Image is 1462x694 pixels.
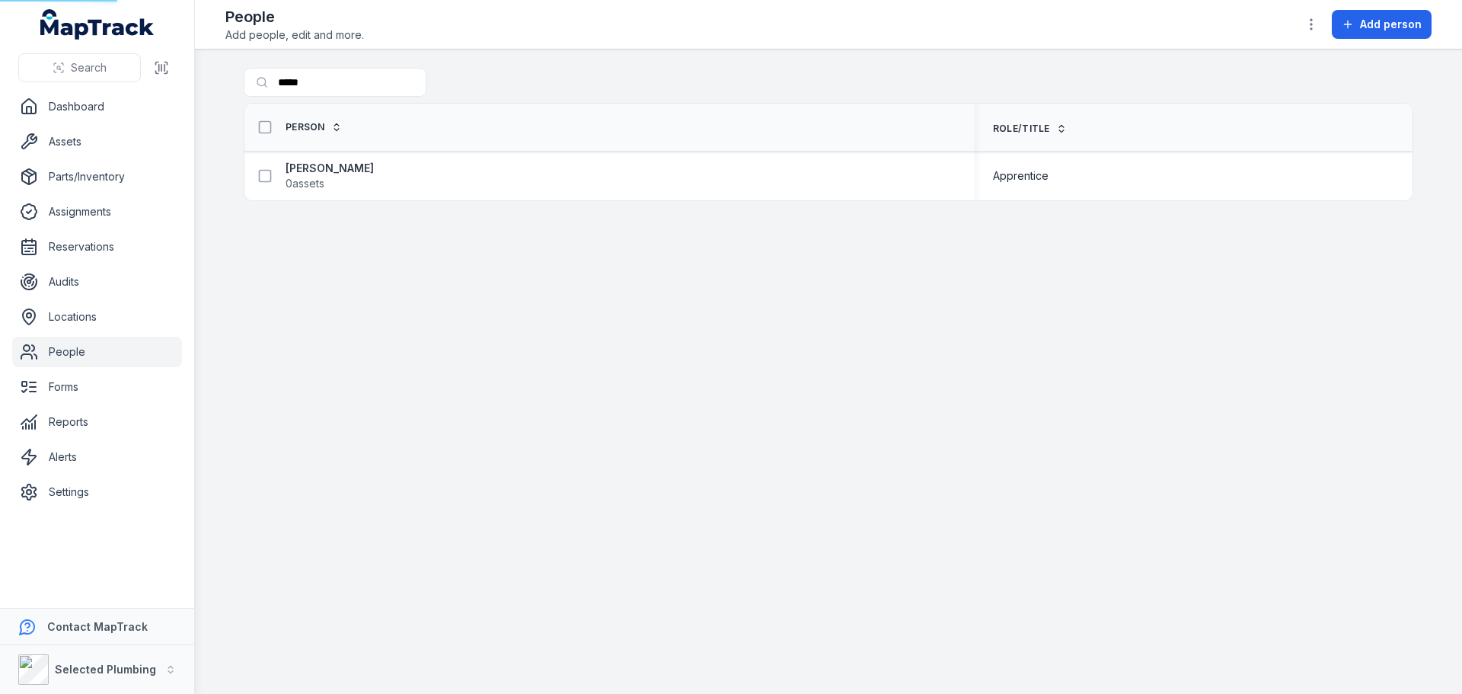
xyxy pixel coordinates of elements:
strong: Contact MapTrack [47,620,148,633]
a: [PERSON_NAME]0assets [286,161,374,191]
span: Person [286,121,325,133]
a: Forms [12,372,182,402]
a: Parts/Inventory [12,162,182,192]
a: Dashboard [12,91,182,122]
span: 0 assets [286,176,324,191]
a: Assignments [12,197,182,227]
a: Assets [12,126,182,157]
button: Add person [1332,10,1432,39]
span: Role/Title [993,123,1050,135]
span: Search [71,60,107,75]
button: Search [18,53,141,82]
a: Person [286,121,342,133]
a: Locations [12,302,182,332]
a: Alerts [12,442,182,472]
a: MapTrack [40,9,155,40]
h2: People [225,6,364,27]
span: Apprentice [993,168,1049,184]
strong: [PERSON_NAME] [286,161,374,176]
strong: Selected Plumbing [55,663,156,676]
a: Reports [12,407,182,437]
a: Audits [12,267,182,297]
a: People [12,337,182,367]
a: Role/Title [993,123,1067,135]
span: Add person [1360,17,1422,32]
a: Reservations [12,232,182,262]
span: Add people, edit and more. [225,27,364,43]
a: Settings [12,477,182,507]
